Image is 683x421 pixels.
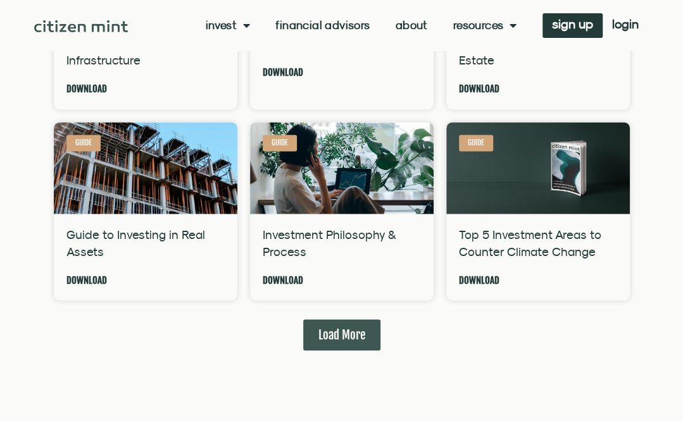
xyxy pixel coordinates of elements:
a: Read more about Investment Philosophy & Process [263,272,303,288]
a: Guide to Investing in Real Estate [459,37,598,67]
a: Read more about Guide to Investing in Real Assets [66,272,107,288]
a: Investment Philosophy & Process [263,228,395,258]
a: Top 5 Investment Areas to Counter Climate Change [459,228,601,258]
div: Guide [263,135,298,151]
a: Read more about Guide to Investing in Real Estate [459,81,499,97]
img: Citizen Mint [34,20,128,32]
a: Read more about The Case for Renewable Infrastructure [66,81,107,97]
a: About [396,19,428,32]
a: sign up [542,13,603,38]
a: login [603,13,648,38]
div: Guide [459,135,494,151]
a: Invest [205,19,250,32]
a: Guide to Investing in Real Assets [66,228,205,258]
span: Load More [318,327,365,343]
img: Private market investments [248,106,434,229]
span: sign up [552,20,593,28]
nav: Menu [205,19,517,32]
a: Financial Advisors [275,19,370,32]
div: Guide [66,135,101,151]
span: login [612,20,639,28]
a: Read more about Top 5 Investment Areas to Counter Climate Change [459,272,499,288]
a: Load More [303,319,380,350]
a: The Case for Renewable Infrastructure [66,37,199,67]
a: Resources [453,19,517,32]
a: Private market investments [250,122,434,214]
a: Read more about Guide to Financial Topics [263,64,303,80]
